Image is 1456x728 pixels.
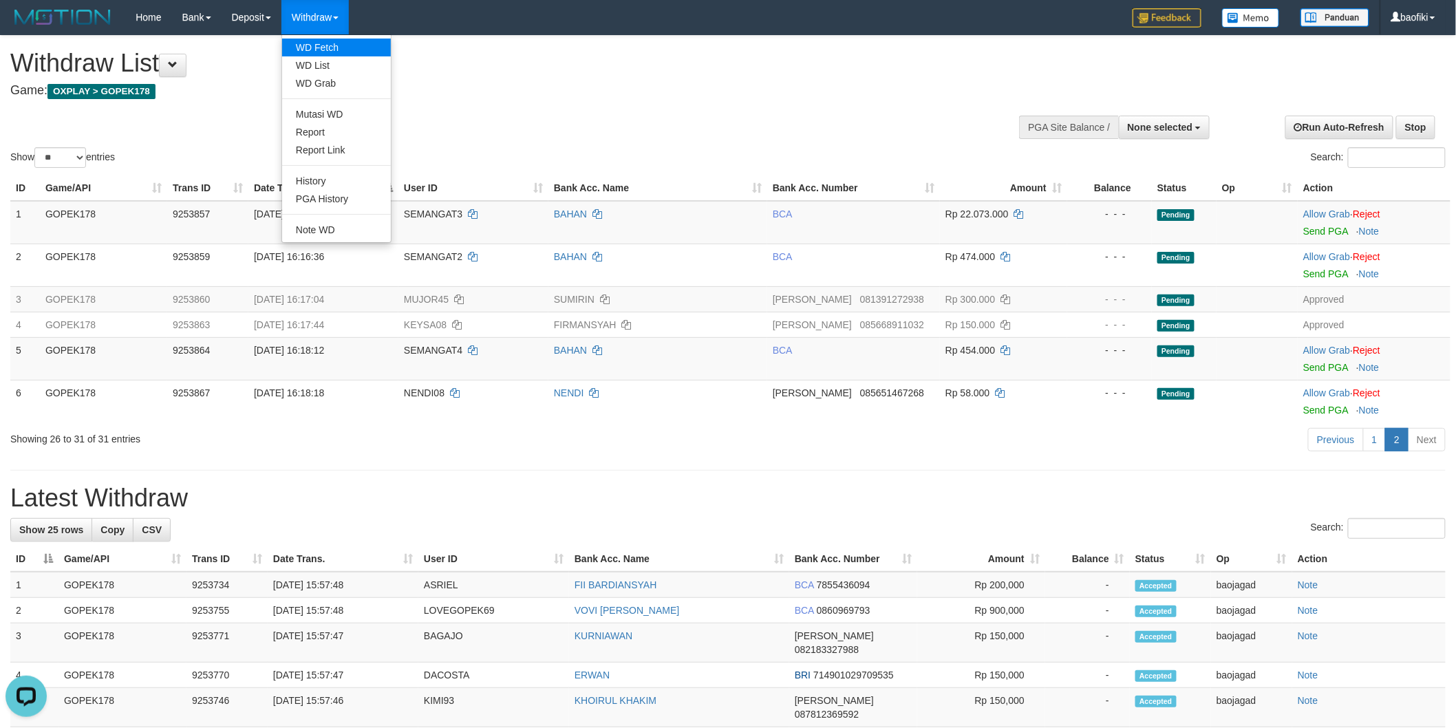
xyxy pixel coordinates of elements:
[282,39,391,56] a: WD Fetch
[1385,428,1409,451] a: 2
[1130,546,1211,572] th: Status: activate to sort column ascending
[10,663,58,688] td: 4
[1157,345,1195,357] span: Pending
[1135,670,1177,682] span: Accepted
[945,319,995,330] span: Rp 150.000
[10,484,1446,512] h1: Latest Withdraw
[1157,252,1195,264] span: Pending
[917,598,1045,623] td: Rp 900,000
[1359,226,1380,237] a: Note
[1348,147,1446,168] input: Search:
[40,337,167,380] td: GOPEK178
[186,572,268,598] td: 9253734
[1303,208,1350,220] a: Allow Grab
[1303,268,1348,279] a: Send PGA
[1073,292,1146,306] div: - - -
[40,244,167,286] td: GOPEK178
[1359,268,1380,279] a: Note
[10,427,597,446] div: Showing 26 to 31 of 31 entries
[173,319,211,330] span: 9253863
[817,605,870,616] span: Copy 0860969793 to clipboard
[58,663,186,688] td: GOPEK178
[1298,695,1318,706] a: Note
[1308,428,1363,451] a: Previous
[10,546,58,572] th: ID: activate to sort column descending
[575,605,679,616] a: VOVI [PERSON_NAME]
[1135,606,1177,617] span: Accepted
[1298,286,1450,312] td: Approved
[1135,580,1177,592] span: Accepted
[554,208,587,220] a: BAHAN
[945,345,995,356] span: Rp 454.000
[1303,251,1353,262] span: ·
[795,670,811,681] span: BRI
[1157,295,1195,306] span: Pending
[575,670,610,681] a: ERWAN
[186,688,268,727] td: 9253746
[1019,116,1118,139] div: PGA Site Balance /
[268,663,418,688] td: [DATE] 15:57:47
[398,175,548,201] th: User ID: activate to sort column ascending
[268,598,418,623] td: [DATE] 15:57:48
[133,518,171,542] a: CSV
[142,524,162,535] span: CSV
[1073,250,1146,264] div: - - -
[10,147,115,168] label: Show entries
[418,623,569,663] td: BAGAJO
[1353,387,1380,398] a: Reject
[1157,388,1195,400] span: Pending
[1067,175,1152,201] th: Balance
[548,175,767,201] th: Bank Acc. Name: activate to sort column ascending
[254,387,324,398] span: [DATE] 16:18:18
[1311,147,1446,168] label: Search:
[767,175,940,201] th: Bank Acc. Number: activate to sort column ascending
[1045,663,1130,688] td: -
[1045,623,1130,663] td: -
[795,605,814,616] span: BCA
[1303,387,1353,398] span: ·
[1298,630,1318,641] a: Note
[10,337,40,380] td: 5
[418,688,569,727] td: KIMI93
[248,175,398,201] th: Date Trans.: activate to sort column descending
[40,312,167,337] td: GOPEK178
[418,546,569,572] th: User ID: activate to sort column ascending
[1303,226,1348,237] a: Send PGA
[795,695,874,706] span: [PERSON_NAME]
[1211,598,1292,623] td: baojagad
[1363,428,1387,451] a: 1
[1211,572,1292,598] td: baojagad
[554,387,584,398] a: NENDI
[1396,116,1435,139] a: Stop
[10,50,957,77] h1: Withdraw List
[1298,201,1450,244] td: ·
[40,175,167,201] th: Game/API: activate to sort column ascending
[282,74,391,92] a: WD Grab
[773,345,792,356] span: BCA
[173,387,211,398] span: 9253867
[1119,116,1210,139] button: None selected
[1359,362,1380,373] a: Note
[554,345,587,356] a: BAHAN
[10,7,115,28] img: MOTION_logo.png
[1045,546,1130,572] th: Balance: activate to sort column ascending
[254,345,324,356] span: [DATE] 16:18:12
[917,663,1045,688] td: Rp 150,000
[569,546,789,572] th: Bank Acc. Name: activate to sort column ascending
[1298,670,1318,681] a: Note
[268,572,418,598] td: [DATE] 15:57:48
[554,294,595,305] a: SUMIRIN
[418,572,569,598] td: ASRIEL
[917,688,1045,727] td: Rp 150,000
[418,663,569,688] td: DACOSTA
[40,201,167,244] td: GOPEK178
[1303,345,1350,356] a: Allow Grab
[773,387,852,398] span: [PERSON_NAME]
[1285,116,1393,139] a: Run Auto-Refresh
[773,251,792,262] span: BCA
[19,524,83,535] span: Show 25 rows
[1300,8,1369,27] img: panduan.png
[58,623,186,663] td: GOPEK178
[268,546,418,572] th: Date Trans.: activate to sort column ascending
[945,208,1009,220] span: Rp 22.073.000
